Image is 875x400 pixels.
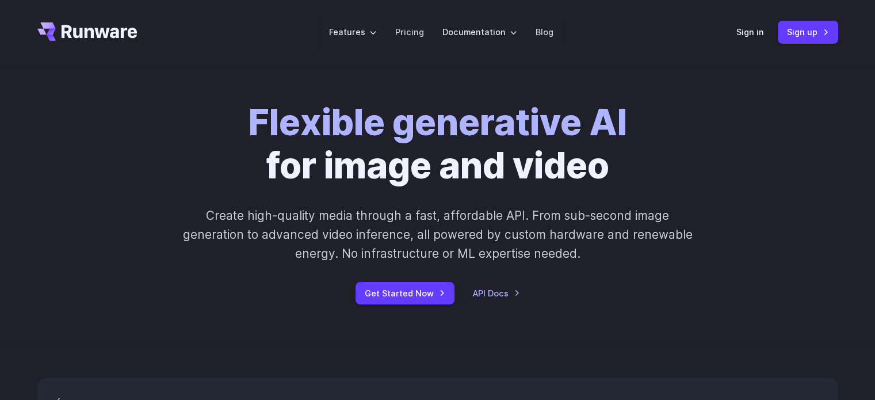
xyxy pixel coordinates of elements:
p: Create high-quality media through a fast, affordable API. From sub-second image generation to adv... [181,206,694,264]
h1: for image and video [249,101,627,188]
a: Sign up [778,21,838,43]
strong: Flexible generative AI [249,101,627,144]
a: API Docs [473,287,520,300]
a: Blog [536,25,553,39]
a: Go to / [37,22,137,41]
a: Pricing [395,25,424,39]
a: Get Started Now [356,282,454,304]
label: Features [329,25,377,39]
label: Documentation [442,25,517,39]
a: Sign in [736,25,764,39]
